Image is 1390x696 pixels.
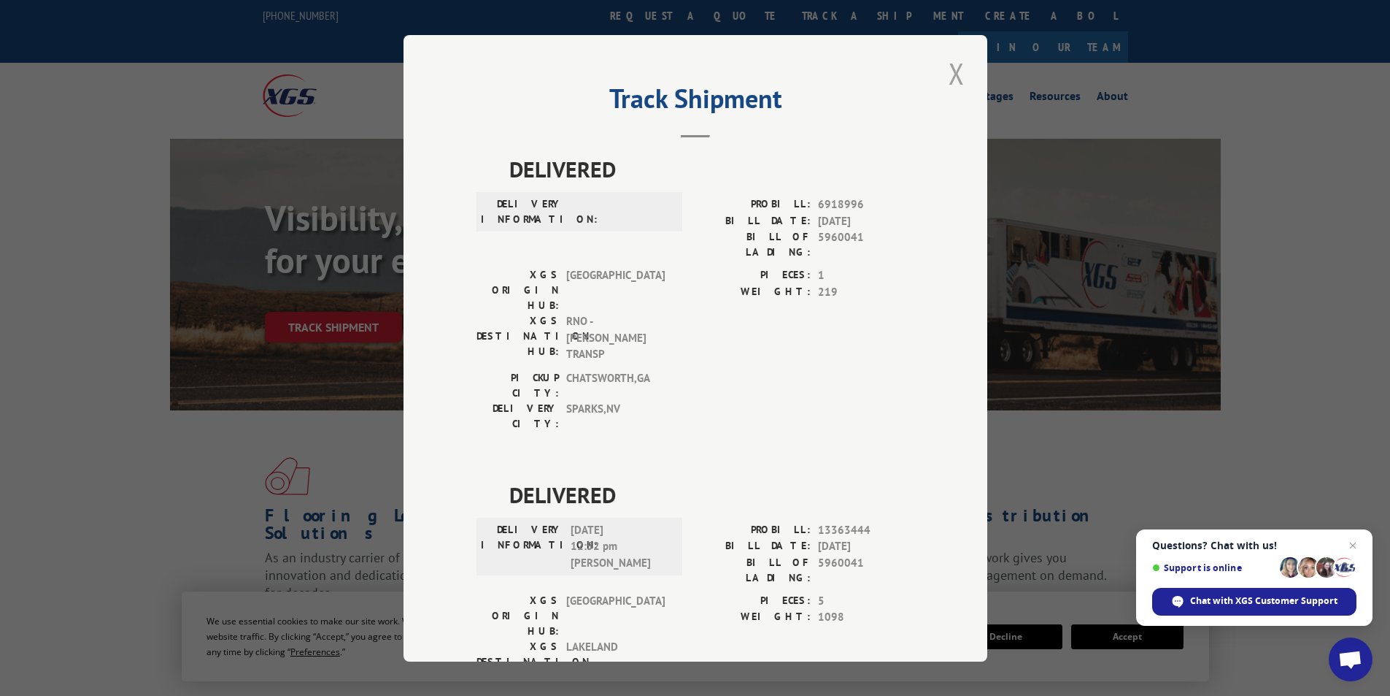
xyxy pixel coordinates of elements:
[818,267,914,284] span: 1
[818,609,914,626] span: 1098
[566,313,665,363] span: RNO - [PERSON_NAME] TRANSP
[818,229,914,260] span: 5960041
[509,478,914,510] span: DELIVERED
[566,400,665,431] span: SPARKS , NV
[509,153,914,186] span: DELIVERED
[476,313,559,363] label: XGS DESTINATION HUB:
[566,638,665,684] span: LAKELAND
[566,592,665,638] span: [GEOGRAPHIC_DATA]
[566,370,665,400] span: CHATSWORTH , GA
[476,88,914,116] h2: Track Shipment
[1329,638,1372,681] a: Open chat
[818,196,914,213] span: 6918996
[566,267,665,313] span: [GEOGRAPHIC_DATA]
[695,196,811,213] label: PROBILL:
[481,196,563,227] label: DELIVERY INFORMATION:
[1152,562,1275,573] span: Support is online
[818,554,914,585] span: 5960041
[695,538,811,555] label: BILL DATE:
[1152,588,1356,616] span: Chat with XGS Customer Support
[695,554,811,585] label: BILL OF LADING:
[1152,540,1356,551] span: Questions? Chat with us!
[695,229,811,260] label: BILL OF LADING:
[695,267,811,284] label: PIECES:
[818,283,914,300] span: 219
[476,267,559,313] label: XGS ORIGIN HUB:
[476,400,559,431] label: DELIVERY CITY:
[481,521,563,571] label: DELIVERY INFORMATION:
[476,638,559,684] label: XGS DESTINATION HUB:
[695,609,811,626] label: WEIGHT:
[818,538,914,555] span: [DATE]
[695,283,811,300] label: WEIGHT:
[476,592,559,638] label: XGS ORIGIN HUB:
[695,213,811,229] label: BILL DATE:
[818,213,914,229] span: [DATE]
[695,592,811,609] label: PIECES:
[818,521,914,538] span: 13363444
[571,521,669,571] span: [DATE] 12:52 pm [PERSON_NAME]
[476,370,559,400] label: PICKUP CITY:
[944,53,969,93] button: Close modal
[818,592,914,609] span: 5
[695,521,811,538] label: PROBILL:
[1190,594,1337,608] span: Chat with XGS Customer Support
